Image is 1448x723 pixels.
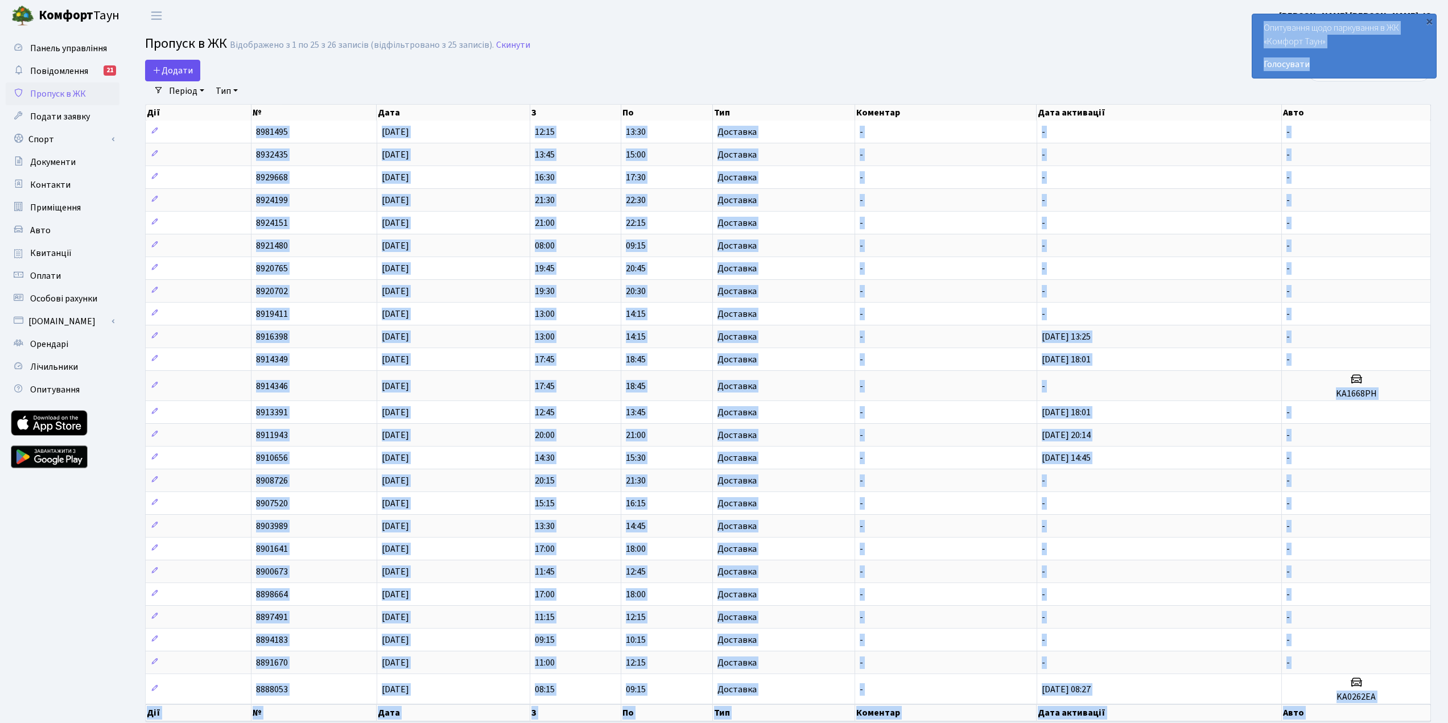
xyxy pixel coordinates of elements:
[535,634,555,646] span: 09:15
[860,611,863,623] span: -
[256,520,288,532] span: 8903989
[6,82,119,105] a: Пропуск в ЖК
[256,262,288,275] span: 8920765
[860,474,863,487] span: -
[256,171,288,184] span: 8929668
[6,37,119,60] a: Панель управління
[860,262,863,275] span: -
[251,105,377,121] th: №
[6,378,119,401] a: Опитування
[382,452,409,464] span: [DATE]
[717,613,757,622] span: Доставка
[382,634,409,646] span: [DATE]
[256,588,288,601] span: 8898664
[1286,406,1290,419] span: -
[626,656,646,669] span: 12:15
[6,242,119,265] a: Квитанції
[621,704,713,721] th: По
[382,308,409,320] span: [DATE]
[535,474,555,487] span: 20:15
[717,241,757,250] span: Доставка
[717,150,757,159] span: Доставка
[30,247,72,259] span: Квитанції
[535,239,555,252] span: 08:00
[1286,308,1290,320] span: -
[39,6,93,24] b: Комфорт
[496,40,530,51] a: Скинути
[626,520,646,532] span: 14:45
[146,704,251,721] th: Дії
[860,285,863,298] span: -
[1286,171,1290,184] span: -
[382,520,409,532] span: [DATE]
[717,127,757,137] span: Доставка
[1042,452,1091,464] span: [DATE] 14:45
[626,565,646,578] span: 12:45
[717,590,757,599] span: Доставка
[626,239,646,252] span: 09:15
[1286,543,1290,555] span: -
[1042,380,1045,393] span: -
[717,309,757,319] span: Доставка
[230,40,494,51] div: Відображено з 1 по 25 з 26 записів (відфільтровано з 25 записів).
[860,656,863,669] span: -
[1042,285,1045,298] span: -
[860,683,863,696] span: -
[142,6,171,25] button: Переключити навігацію
[1037,704,1282,721] th: Дата активації
[717,499,757,508] span: Доставка
[1042,634,1045,646] span: -
[6,356,119,378] a: Лічильники
[382,217,409,229] span: [DATE]
[256,611,288,623] span: 8897491
[30,361,78,373] span: Лічильники
[39,6,119,26] span: Таун
[860,406,863,419] span: -
[6,287,119,310] a: Особові рахунки
[626,171,646,184] span: 17:30
[860,194,863,206] span: -
[382,588,409,601] span: [DATE]
[382,497,409,510] span: [DATE]
[860,634,863,646] span: -
[1042,308,1045,320] span: -
[382,406,409,419] span: [DATE]
[382,565,409,578] span: [DATE]
[382,239,409,252] span: [DATE]
[1286,285,1290,298] span: -
[717,685,757,694] span: Доставка
[382,611,409,623] span: [DATE]
[535,683,555,696] span: 08:15
[626,588,646,601] span: 18:00
[860,429,863,441] span: -
[256,683,288,696] span: 8888053
[1286,565,1290,578] span: -
[1282,105,1431,121] th: Авто
[30,110,90,123] span: Подати заявку
[860,543,863,555] span: -
[535,656,555,669] span: 11:00
[860,171,863,184] span: -
[535,285,555,298] span: 19:30
[1286,497,1290,510] span: -
[256,239,288,252] span: 8921480
[626,497,646,510] span: 16:15
[717,355,757,364] span: Доставка
[717,264,757,273] span: Доставка
[256,217,288,229] span: 8924151
[860,126,863,138] span: -
[713,704,855,721] th: Тип
[1042,262,1045,275] span: -
[256,126,288,138] span: 8981495
[382,262,409,275] span: [DATE]
[256,194,288,206] span: 8924199
[535,452,555,464] span: 14:30
[6,265,119,287] a: Оплати
[855,105,1037,121] th: Коментар
[6,310,119,333] a: [DOMAIN_NAME]
[626,474,646,487] span: 21:30
[626,330,646,343] span: 14:15
[6,105,119,128] a: Подати заявку
[860,520,863,532] span: -
[30,224,51,237] span: Авто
